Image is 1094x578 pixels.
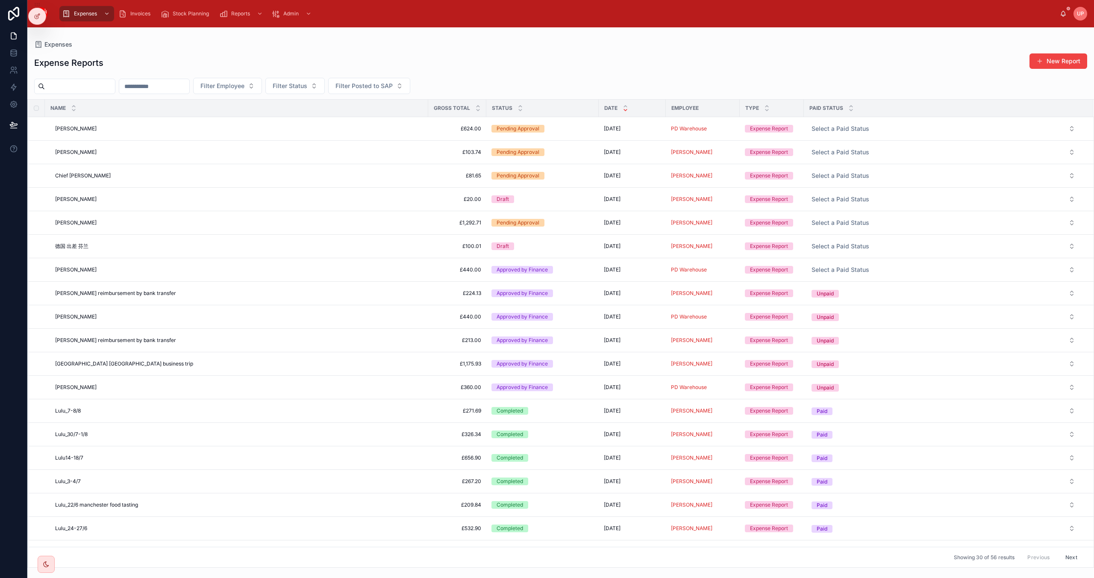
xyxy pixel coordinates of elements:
span: [PERSON_NAME] [55,196,97,203]
div: Expense Report [750,172,788,180]
div: Paid [817,407,827,415]
a: Expense Report [745,478,799,485]
a: £103.74 [433,149,481,156]
a: [PERSON_NAME] [55,125,423,132]
a: 德国 出差 芬兰 [55,243,423,250]
span: £326.34 [433,431,481,438]
a: £360.00 [433,384,481,391]
span: 德国 出差 芬兰 [55,243,88,250]
div: Expense Report [750,431,788,438]
a: [DATE] [604,478,661,485]
div: Expense Report [750,313,788,321]
span: Select a Paid Status [812,195,869,203]
a: [PERSON_NAME] reimbursement by bank transfer [55,290,423,297]
div: Expense Report [750,266,788,274]
div: Expense Report [750,454,788,462]
div: Draft [497,242,509,250]
span: [PERSON_NAME] [55,149,97,156]
a: [PERSON_NAME] [671,243,712,250]
div: Expense Report [750,125,788,133]
span: PD Warehouse [671,125,707,132]
div: Expense Report [750,219,788,227]
div: scrollable content [55,4,1060,23]
span: [PERSON_NAME] [671,290,712,297]
a: Expense Report [745,242,799,250]
div: Expense Report [750,478,788,485]
a: Expense Report [745,407,799,415]
div: Completed [497,478,523,485]
a: Expense Report [745,195,799,203]
span: £20.00 [433,196,481,203]
a: [PERSON_NAME] reimbursement by bank transfer [55,337,423,344]
span: Chief [PERSON_NAME] [55,172,111,179]
div: Expense Report [750,195,788,203]
span: [DATE] [604,384,621,391]
a: Select Button [804,450,1082,466]
div: Approved by Finance [497,266,548,274]
a: [PERSON_NAME] [671,219,712,226]
a: Approved by Finance [491,360,594,368]
span: £656.90 [433,454,481,461]
div: Unpaid [817,313,834,321]
button: Select Button [805,450,1082,466]
button: Select Button [805,192,1082,207]
a: [DATE] [604,243,661,250]
button: Select Button [805,427,1082,442]
span: [PERSON_NAME] [671,149,712,156]
a: Expense Report [745,313,799,321]
a: Select Button [804,497,1082,513]
span: [PERSON_NAME] [55,384,97,391]
a: [PERSON_NAME] [671,337,712,344]
a: Select Button [804,238,1082,254]
span: Reports [231,10,250,17]
a: Expense Report [745,266,799,274]
a: [PERSON_NAME] [671,431,712,438]
button: Select Button [805,215,1082,230]
span: [PERSON_NAME] reimbursement by bank transfer [55,290,176,297]
a: £100.01 [433,243,481,250]
a: [DATE] [604,125,661,132]
a: £224.13 [433,290,481,297]
a: [PERSON_NAME] [671,501,712,508]
div: Expense Report [750,242,788,250]
a: [PERSON_NAME] [671,431,735,438]
span: PD Warehouse [671,313,707,320]
div: Paid [817,454,827,462]
a: Pending Approval [491,148,594,156]
div: Paid [817,478,827,486]
a: £271.69 [433,407,481,414]
span: [DATE] [604,478,621,485]
span: Select a Paid Status [812,265,869,274]
a: [DATE] [604,219,661,226]
div: Expense Report [750,501,788,509]
span: [DATE] [604,360,621,367]
span: Expenses [44,40,72,49]
a: Completed [491,525,594,532]
a: Approved by Finance [491,313,594,321]
a: Reports [217,6,267,21]
a: [DATE] [604,172,661,179]
div: Expense Report [750,289,788,297]
a: PD Warehouse [671,266,735,273]
a: [PERSON_NAME] [55,196,423,203]
span: [DATE] [604,196,621,203]
span: [DATE] [604,172,621,179]
a: £440.00 [433,313,481,320]
a: Select Button [804,379,1082,395]
span: Select a Paid Status [812,242,869,251]
span: £1,175.93 [433,360,481,367]
a: [DATE] [604,501,661,508]
span: [PERSON_NAME] [671,172,712,179]
button: Select Button [805,144,1082,160]
span: [DATE] [604,337,621,344]
div: Completed [497,454,523,462]
a: [PERSON_NAME] [55,266,423,273]
a: Select Button [804,309,1082,325]
span: [DATE] [604,266,621,273]
span: Select a Paid Status [812,171,869,180]
a: £624.00 [433,125,481,132]
a: Expense Report [745,336,799,344]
